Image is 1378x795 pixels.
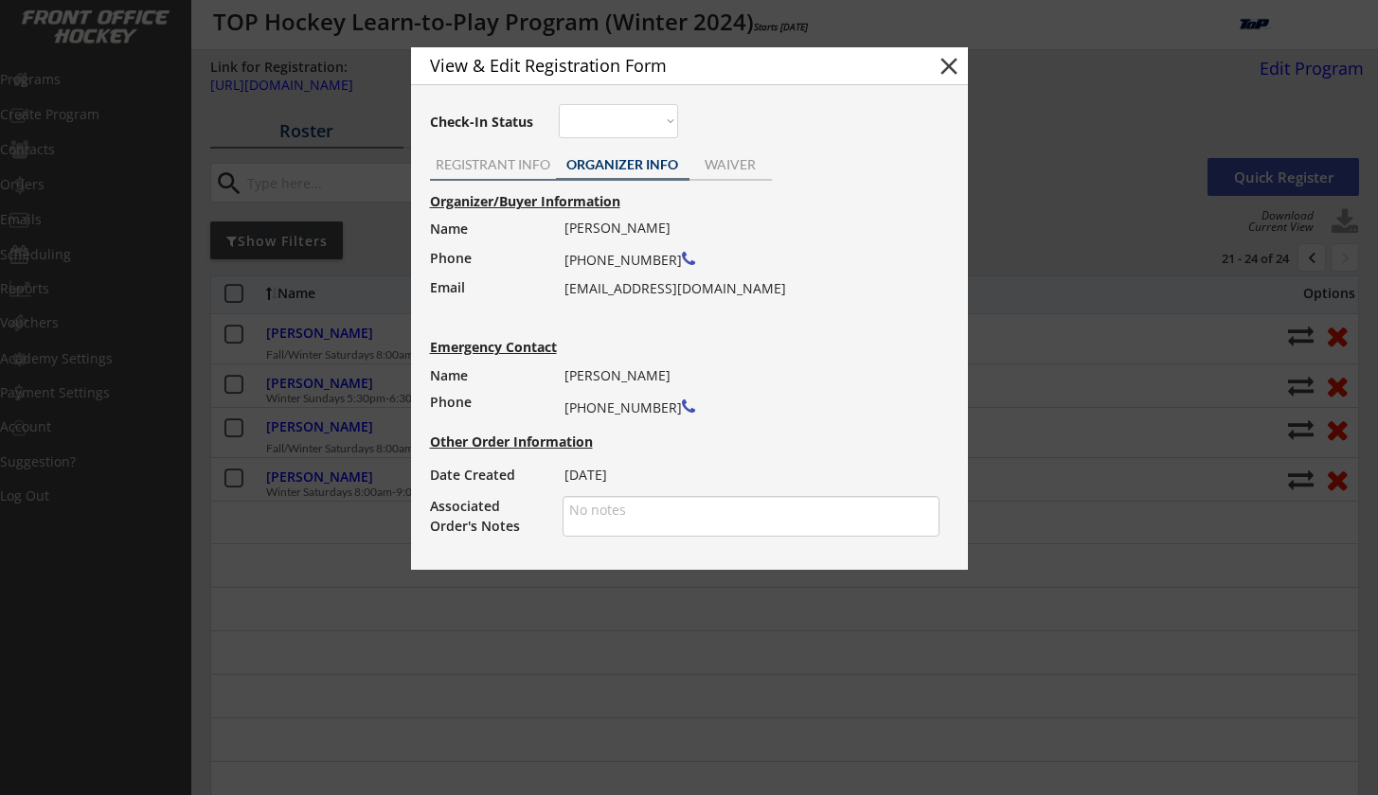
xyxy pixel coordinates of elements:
div: Associated Order's Notes [430,496,545,536]
div: [DATE] [564,462,927,488]
div: Organizer/Buyer Information [430,195,958,208]
button: close [935,52,963,80]
div: REGISTRANT INFO [430,158,556,171]
div: [PERSON_NAME] [PHONE_NUMBER] [564,362,927,423]
div: Emergency Contact [430,341,575,354]
div: WAIVER [689,158,772,171]
div: ORGANIZER INFO [556,158,689,171]
div: Check-In Status [430,115,537,129]
div: View & Edit Registration Form [430,57,902,74]
div: Name Phone Email [430,215,545,331]
div: [PERSON_NAME] [PHONE_NUMBER] [EMAIL_ADDRESS][DOMAIN_NAME] [564,215,927,302]
div: Date Created [430,462,545,488]
div: Name Phone [430,362,545,415]
div: Other Order Information [430,435,958,449]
